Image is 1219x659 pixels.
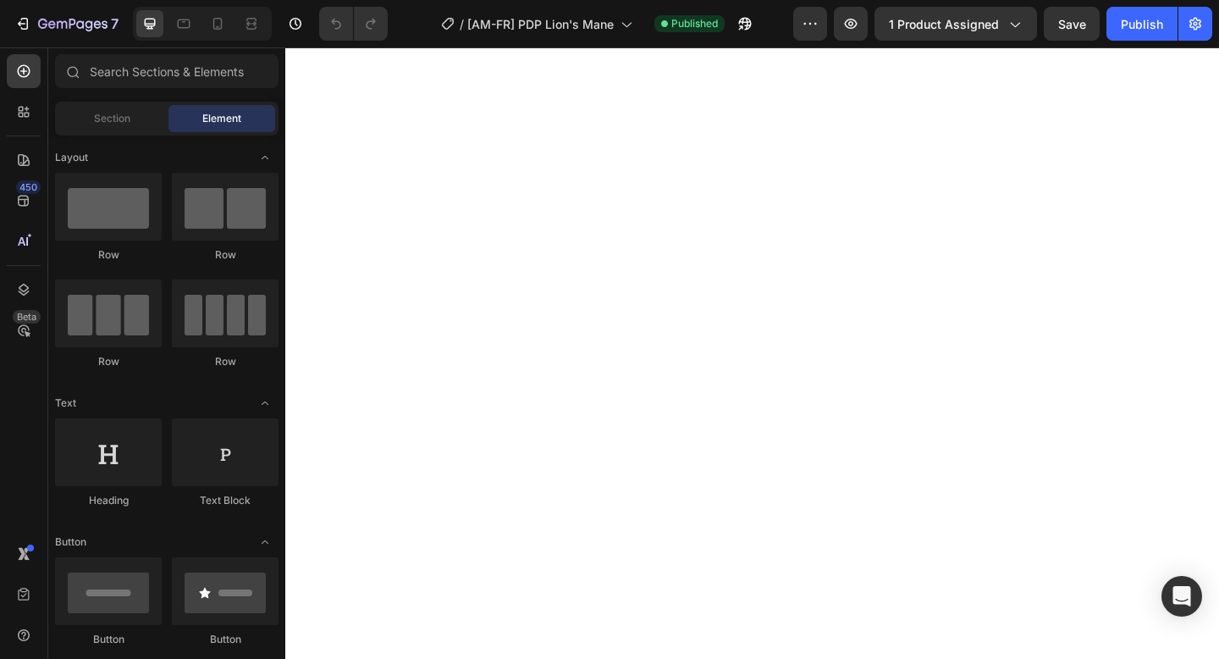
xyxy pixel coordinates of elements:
[671,16,718,31] span: Published
[94,111,130,126] span: Section
[889,15,999,33] span: 1 product assigned
[285,47,1219,659] iframe: Design area
[55,354,162,369] div: Row
[55,54,279,88] input: Search Sections & Elements
[202,111,241,126] span: Element
[111,14,119,34] p: 7
[251,529,279,556] span: Toggle open
[874,7,1037,41] button: 1 product assigned
[172,632,279,647] div: Button
[460,15,464,33] span: /
[13,310,41,324] div: Beta
[55,534,86,550] span: Button
[1106,7,1178,41] button: Publish
[55,150,88,165] span: Layout
[1058,17,1086,31] span: Save
[172,354,279,369] div: Row
[172,493,279,508] div: Text Block
[7,7,126,41] button: 7
[55,396,76,411] span: Text
[55,247,162,263] div: Row
[172,247,279,263] div: Row
[1161,576,1202,617] div: Open Intercom Messenger
[467,15,614,33] span: [AM-FR] PDP Lion's Mane
[1044,7,1100,41] button: Save
[319,7,388,41] div: Undo/Redo
[16,180,41,194] div: 450
[251,390,279,417] span: Toggle open
[55,493,162,508] div: Heading
[251,144,279,171] span: Toggle open
[1121,15,1163,33] div: Publish
[55,632,162,647] div: Button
